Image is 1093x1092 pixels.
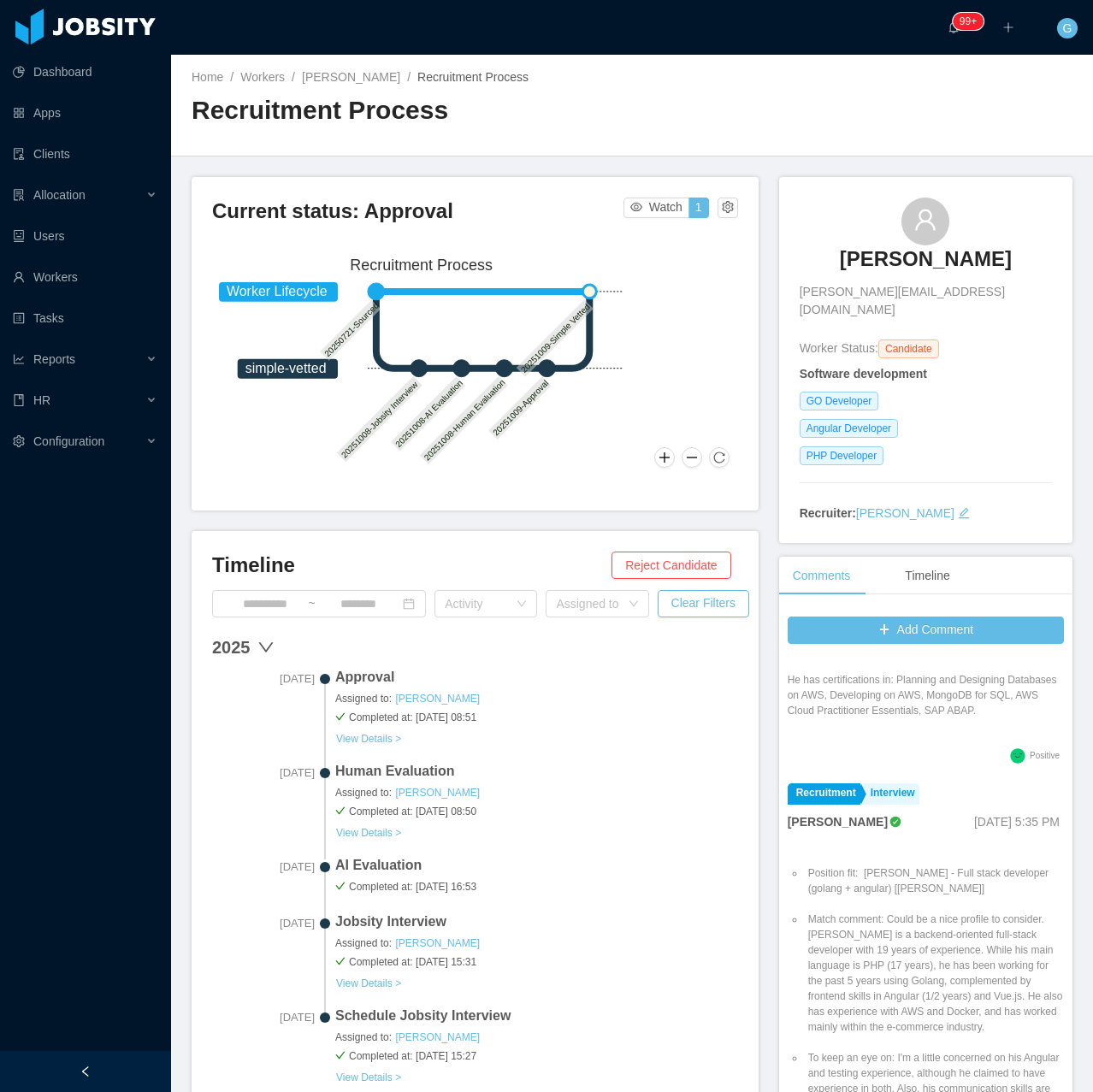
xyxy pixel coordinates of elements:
[335,710,738,725] span: Completed at: [DATE] 08:51
[840,245,1012,283] a: [PERSON_NAME]
[240,70,285,84] a: Workers
[230,70,233,84] span: /
[878,339,939,358] span: Candidate
[335,761,738,782] span: Human Evaluation
[688,198,709,218] button: 1
[212,764,315,782] span: [DATE]
[517,599,527,611] i: icon: down
[13,435,25,447] i: icon: setting
[212,1009,315,1026] span: [DATE]
[323,301,381,359] text: 20250721-Sourced
[13,260,157,294] a: icon: userWorkers
[709,447,730,468] button: Reset Zoom
[212,859,315,876] span: [DATE]
[212,552,611,579] h3: Timeline
[335,855,738,876] span: AI Evaluation
[394,378,465,449] text: 20251008-AI Evaluation
[335,711,346,722] i: icon: check
[394,936,481,950] a: [PERSON_NAME]
[192,70,223,84] a: Home
[394,786,481,800] a: [PERSON_NAME]
[445,595,508,612] div: Activity
[227,284,328,298] tspan: Worker Lifecycle
[212,198,623,225] h3: Current status: Approval
[891,557,963,595] div: Timeline
[335,1071,402,1084] button: View Details >
[800,367,927,381] strong: Software development
[302,70,400,84] a: [PERSON_NAME]
[212,915,315,932] span: [DATE]
[1063,18,1072,38] span: G
[407,70,411,84] span: /
[958,507,970,519] i: icon: edit
[245,361,327,375] tspan: simple-vetted
[335,804,738,819] span: Completed at: [DATE] 08:50
[13,219,157,253] a: icon: robotUsers
[862,783,919,805] a: Interview
[718,198,738,218] button: icon: setting
[394,692,481,705] a: [PERSON_NAME]
[335,825,402,839] a: View Details >
[335,977,402,990] button: View Details >
[492,378,551,437] text: 20251009-Approval
[13,137,157,171] a: icon: auditClients
[335,785,738,800] span: Assigned to:
[13,55,157,89] a: icon: pie-chartDashboard
[335,956,346,966] i: icon: check
[948,21,960,33] i: icon: bell
[800,506,856,520] strong: Recruiter:
[805,865,1064,896] li: Position fit: [PERSON_NAME] - Full stack developer (golang + angular) [[PERSON_NAME]]
[520,302,593,375] text: 20251009-Simple Vetted
[611,552,730,579] button: Reject Candidate
[335,691,738,706] span: Assigned to:
[13,96,157,130] a: icon: appstoreApps
[212,670,315,688] span: [DATE]
[1030,751,1060,760] span: Positive
[340,380,420,460] text: 20251008-Jobsity Interview
[335,881,346,891] i: icon: check
[403,598,415,610] i: icon: calendar
[658,590,749,617] button: Clear Filters
[800,392,879,410] span: GO Developer
[840,245,1012,273] h3: [PERSON_NAME]
[788,815,888,829] strong: [PERSON_NAME]
[913,208,937,232] i: icon: user
[335,732,402,746] button: View Details >
[335,879,738,894] span: Completed at: [DATE] 16:53
[335,1048,738,1064] span: Completed at: [DATE] 15:27
[335,912,738,932] span: Jobsity Interview
[33,352,75,366] span: Reports
[13,301,157,335] a: icon: profileTasks
[788,672,1064,718] p: He has certifications in: Planning and Designing Databases on AWS, Developing on AWS, MongoDB for...
[335,667,738,688] span: Approval
[292,70,295,84] span: /
[33,393,50,407] span: HR
[394,1030,481,1044] a: [PERSON_NAME]
[33,434,104,448] span: Configuration
[629,599,639,611] i: icon: down
[800,283,1052,319] span: [PERSON_NAME][EMAIL_ADDRESS][DOMAIN_NAME]
[417,70,529,84] span: Recruitment Process
[335,1006,738,1026] span: Schedule Jobsity Interview
[13,353,25,365] i: icon: line-chart
[788,783,860,805] a: Recruitment
[682,447,702,468] button: Zoom Out
[257,639,275,656] span: down
[779,557,865,595] div: Comments
[192,93,632,128] h2: Recruitment Process
[800,446,884,465] span: PHP Developer
[335,1030,738,1045] span: Assigned to:
[974,815,1060,829] span: [DATE] 5:35 PM
[788,617,1064,644] button: icon: plusAdd Comment
[335,826,402,840] button: View Details >
[1002,21,1014,33] i: icon: plus
[422,378,507,463] text: 20251008-Human Evaluation
[351,257,493,274] text: Recruitment Process
[13,394,25,406] i: icon: book
[212,635,738,660] div: 2025 down
[335,976,402,989] a: View Details >
[800,419,898,438] span: Angular Developer
[335,1070,402,1083] a: View Details >
[33,188,86,202] span: Allocation
[556,595,619,612] div: Assigned to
